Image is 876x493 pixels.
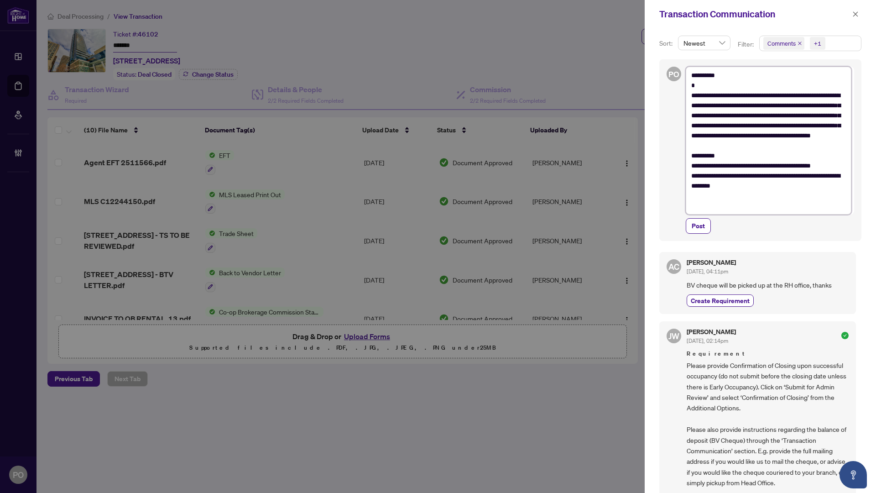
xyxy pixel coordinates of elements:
[852,11,859,17] span: close
[659,38,674,48] p: Sort:
[668,330,679,342] span: JW
[691,296,750,305] span: Create Requirement
[687,329,736,335] h5: [PERSON_NAME]
[687,268,728,275] span: [DATE], 04:11pm
[814,39,821,48] div: +1
[687,259,736,266] h5: [PERSON_NAME]
[687,349,849,358] span: Requirement
[687,280,849,290] span: BV cheque will be picked up at the RH office, thanks
[686,218,711,234] button: Post
[763,37,804,50] span: Comments
[668,68,679,80] span: PO
[798,41,802,46] span: close
[738,39,755,49] p: Filter:
[839,461,867,488] button: Open asap
[687,337,728,344] span: [DATE], 02:14pm
[841,332,849,339] span: check-circle
[659,7,850,21] div: Transaction Communication
[668,260,679,273] span: AC
[687,294,754,307] button: Create Requirement
[767,39,796,48] span: Comments
[683,36,725,50] span: Newest
[692,219,705,233] span: Post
